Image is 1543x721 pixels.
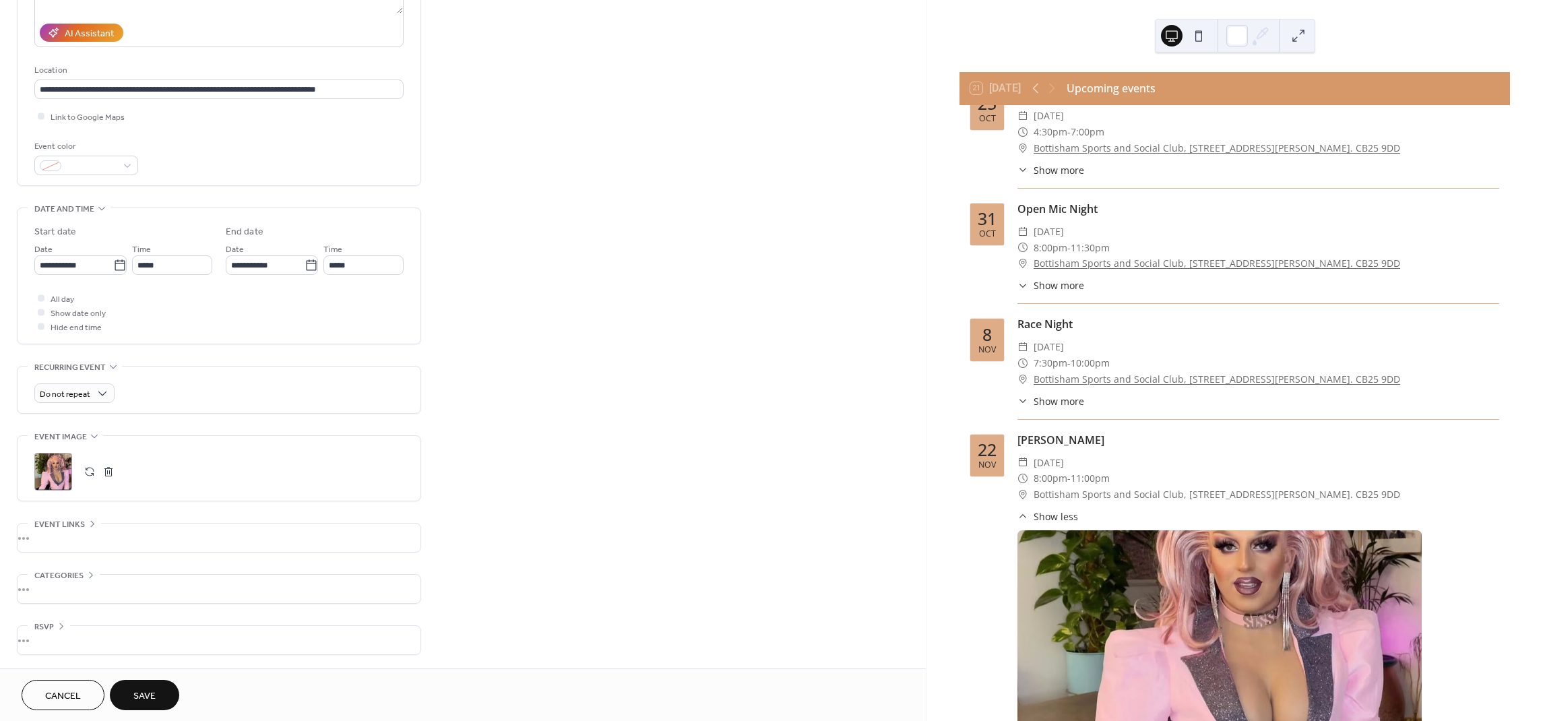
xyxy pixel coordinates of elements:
[34,225,76,239] div: Start date
[34,518,85,532] span: Event links
[1017,509,1028,524] div: ​
[40,24,123,42] button: AI Assistant
[34,243,53,257] span: Date
[1034,487,1400,503] span: Bottisham Sports and Social Club, [STREET_ADDRESS][PERSON_NAME]. CB25 9DD
[51,321,102,335] span: Hide end time
[1034,394,1084,408] span: Show more
[51,307,106,321] span: Show date only
[226,225,263,239] div: End date
[1017,316,1499,332] div: Race Night
[1034,255,1400,272] a: Bottisham Sports and Social Club, [STREET_ADDRESS][PERSON_NAME]. CB25 9DD
[1071,124,1104,140] span: 7:00pm
[18,575,420,603] div: •••
[1017,487,1028,503] div: ​
[979,115,996,123] div: Oct
[22,680,104,710] button: Cancel
[51,111,125,125] span: Link to Google Maps
[1017,432,1499,448] div: [PERSON_NAME]
[34,202,94,216] span: Date and time
[1071,470,1110,487] span: 11:00pm
[1034,124,1067,140] span: 4:30pm
[1034,509,1078,524] span: Show less
[1017,108,1028,124] div: ​
[978,441,997,458] div: 22
[110,680,179,710] button: Save
[1017,278,1028,292] div: ​
[1017,240,1028,256] div: ​
[34,63,401,77] div: Location
[226,243,244,257] span: Date
[1034,470,1067,487] span: 8:00pm
[1017,255,1028,272] div: ​
[1034,163,1084,177] span: Show more
[65,27,114,41] div: AI Assistant
[132,243,151,257] span: Time
[1067,240,1071,256] span: -
[1071,240,1110,256] span: 11:30pm
[40,387,90,402] span: Do not repeat
[34,360,106,375] span: Recurring event
[1067,80,1156,96] div: Upcoming events
[34,569,84,583] span: Categories
[34,620,54,634] span: RSVP
[1017,201,1499,217] div: Open Mic Night
[1017,163,1028,177] div: ​
[1017,394,1028,408] div: ​
[1017,509,1078,524] button: ​Show less
[1017,355,1028,371] div: ​
[18,626,420,654] div: •••
[323,243,342,257] span: Time
[45,689,81,703] span: Cancel
[1017,278,1084,292] button: ​Show more
[1017,124,1028,140] div: ​
[51,292,74,307] span: All day
[34,430,87,444] span: Event image
[978,346,996,354] div: Nov
[1034,339,1064,355] span: [DATE]
[133,689,156,703] span: Save
[18,524,420,552] div: •••
[1034,140,1400,156] a: Bottisham Sports and Social Club, [STREET_ADDRESS][PERSON_NAME]. CB25 9DD
[978,95,997,112] div: 25
[1017,339,1028,355] div: ​
[982,326,992,343] div: 8
[1034,371,1400,387] a: Bottisham Sports and Social Club, [STREET_ADDRESS][PERSON_NAME]. CB25 9DD
[1017,394,1084,408] button: ​Show more
[1067,355,1071,371] span: -
[1067,124,1071,140] span: -
[1017,140,1028,156] div: ​
[1034,240,1067,256] span: 8:00pm
[1034,224,1064,240] span: [DATE]
[1034,108,1064,124] span: [DATE]
[1017,163,1084,177] button: ​Show more
[34,453,72,491] div: ;
[978,461,996,470] div: Nov
[978,210,997,227] div: 31
[1017,455,1028,471] div: ​
[1017,224,1028,240] div: ​
[979,230,996,239] div: Oct
[1034,278,1084,292] span: Show more
[1067,470,1071,487] span: -
[34,139,135,154] div: Event color
[1034,355,1067,371] span: 7:30pm
[1034,455,1064,471] span: [DATE]
[1017,371,1028,387] div: ​
[1017,470,1028,487] div: ​
[1071,355,1110,371] span: 10:00pm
